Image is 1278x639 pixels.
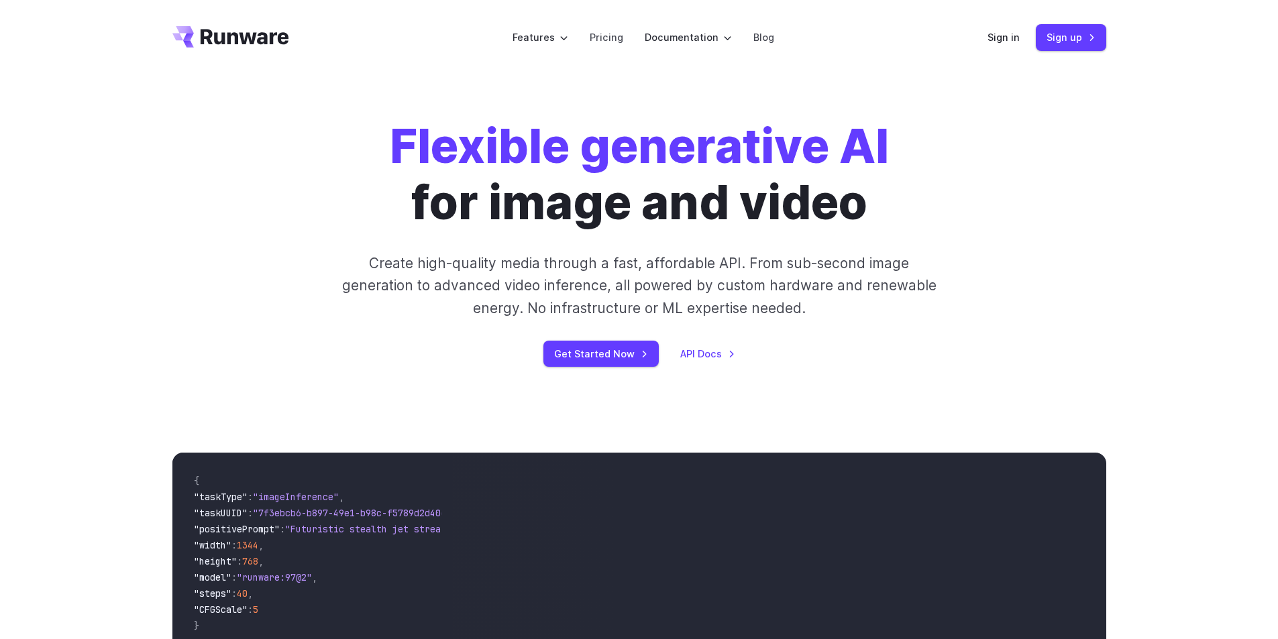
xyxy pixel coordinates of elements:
[194,475,199,487] span: {
[280,523,285,535] span: :
[194,491,248,503] span: "taskType"
[753,30,774,45] a: Blog
[340,252,938,319] p: Create high-quality media through a fast, affordable API. From sub-second image generation to adv...
[172,26,289,48] a: Go to /
[590,30,623,45] a: Pricing
[390,118,889,231] h1: for image and video
[242,555,258,567] span: 768
[312,571,317,583] span: ,
[543,341,659,367] a: Get Started Now
[194,587,231,599] span: "steps"
[237,587,248,599] span: 40
[194,523,280,535] span: "positivePrompt"
[194,620,199,632] span: }
[231,571,237,583] span: :
[237,571,312,583] span: "runware:97@2"
[194,539,231,551] span: "width"
[248,491,253,503] span: :
[680,346,735,361] a: API Docs
[248,603,253,616] span: :
[513,30,568,45] label: Features
[253,603,258,616] span: 5
[645,30,732,45] label: Documentation
[237,555,242,567] span: :
[988,30,1020,45] a: Sign in
[194,571,231,583] span: "model"
[194,555,237,567] span: "height"
[1036,24,1106,50] a: Sign up
[253,491,339,503] span: "imageInference"
[194,603,248,616] span: "CFGScale"
[285,523,774,535] span: "Futuristic stealth jet streaking through a neon-lit cityscape with glowing purple exhaust"
[231,587,237,599] span: :
[390,117,889,174] strong: Flexible generative AI
[253,507,457,519] span: "7f3ebcb6-b897-49e1-b98c-f5789d2d40d7"
[248,587,253,599] span: ,
[258,555,264,567] span: ,
[248,507,253,519] span: :
[237,539,258,551] span: 1344
[339,491,344,503] span: ,
[194,507,248,519] span: "taskUUID"
[258,539,264,551] span: ,
[231,539,237,551] span: :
